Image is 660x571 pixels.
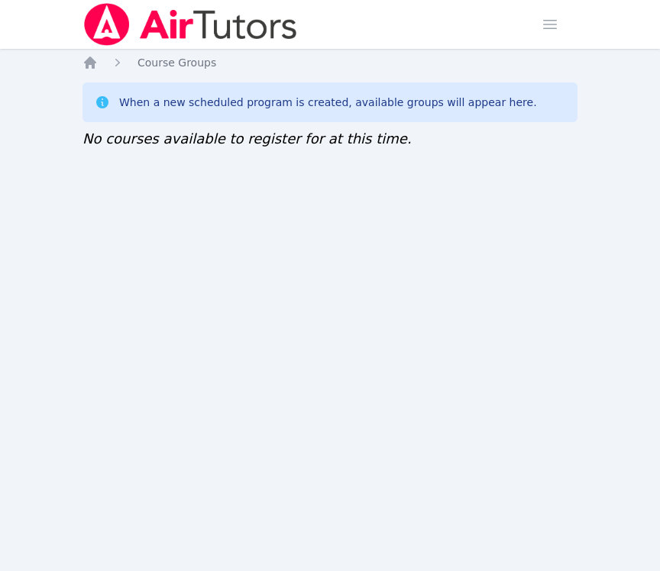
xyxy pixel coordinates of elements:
[119,95,537,110] div: When a new scheduled program is created, available groups will appear here.
[137,55,216,70] a: Course Groups
[82,3,299,46] img: Air Tutors
[137,56,216,69] span: Course Groups
[82,55,577,70] nav: Breadcrumb
[82,131,412,147] span: No courses available to register for at this time.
